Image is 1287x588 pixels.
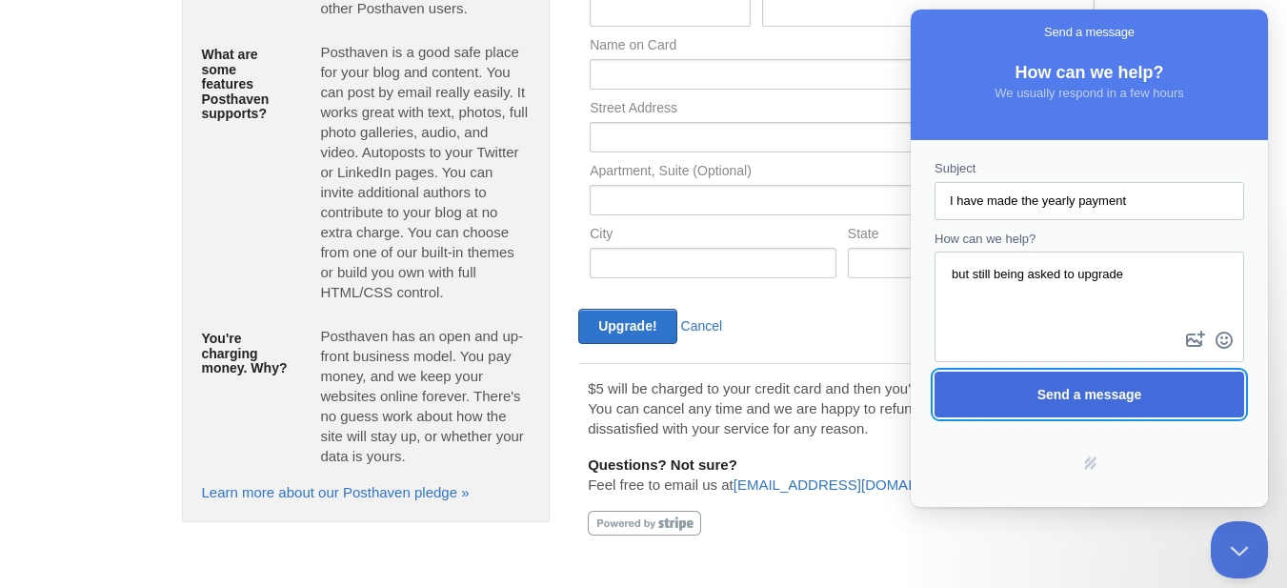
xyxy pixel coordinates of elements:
[588,455,1096,495] p: Feel free to email us at
[911,10,1268,507] iframe: Help Scout Beacon - Live Chat, Contact Form, and Knowledge Base
[202,332,292,375] h5: You're charging money. Why?
[320,42,530,302] p: Posthaven is a good safe place for your blog and content. You can post by email really easily. It...
[590,227,836,245] label: City
[588,456,737,473] b: Questions? Not sure?
[734,476,975,493] a: [EMAIL_ADDRESS][DOMAIN_NAME]
[202,484,470,500] a: Learn more about our Posthaven pledge »
[590,101,1094,119] label: Street Address
[1211,521,1268,578] iframe: Help Scout Beacon - Close
[848,227,922,245] label: State
[590,164,1094,182] label: Apartment, Suite (Optional)
[588,378,1096,438] p: $5 will be charged to your credit card and then you'll be billed at $5 per month. You can cancel ...
[681,318,723,334] a: Cancel
[320,326,530,466] p: Posthaven has an open and up-front business model. You pay money, and we keep your websites onlin...
[202,48,292,121] h5: What are some features Posthaven supports?
[590,38,1094,56] label: Name on Card
[578,309,676,344] input: Upgrade!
